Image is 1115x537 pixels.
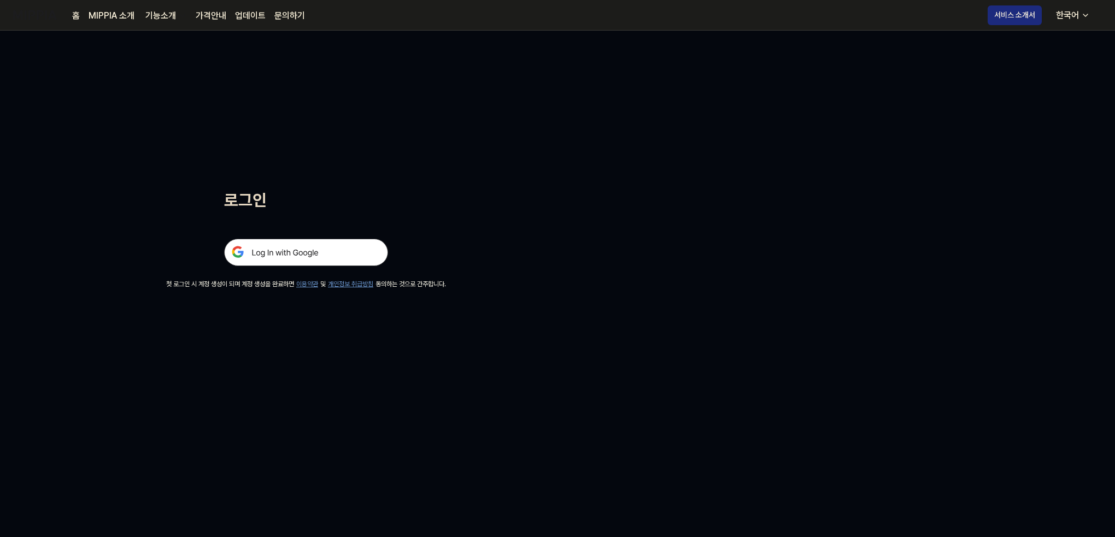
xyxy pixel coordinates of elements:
img: 구글 로그인 버튼 [224,239,388,266]
a: 문의하기 [274,9,305,22]
button: 한국어 [1047,4,1096,26]
button: 기능소개 [143,9,187,22]
img: down [178,11,187,20]
a: MIPPIA 소개 [89,9,134,22]
a: 업데이트 [235,9,266,22]
button: 서비스 소개서 [988,5,1042,25]
a: 홈 [72,9,80,22]
div: 기능소개 [143,9,178,22]
a: 개인정보 취급방침 [328,280,373,288]
div: 첫 로그인 시 계정 생성이 되며 계정 생성을 완료하면 및 동의하는 것으로 간주합니다. [166,279,446,289]
a: 가격안내 [196,9,226,22]
h1: 로그인 [224,188,388,213]
a: 이용약관 [296,280,318,288]
div: 한국어 [1054,9,1081,22]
